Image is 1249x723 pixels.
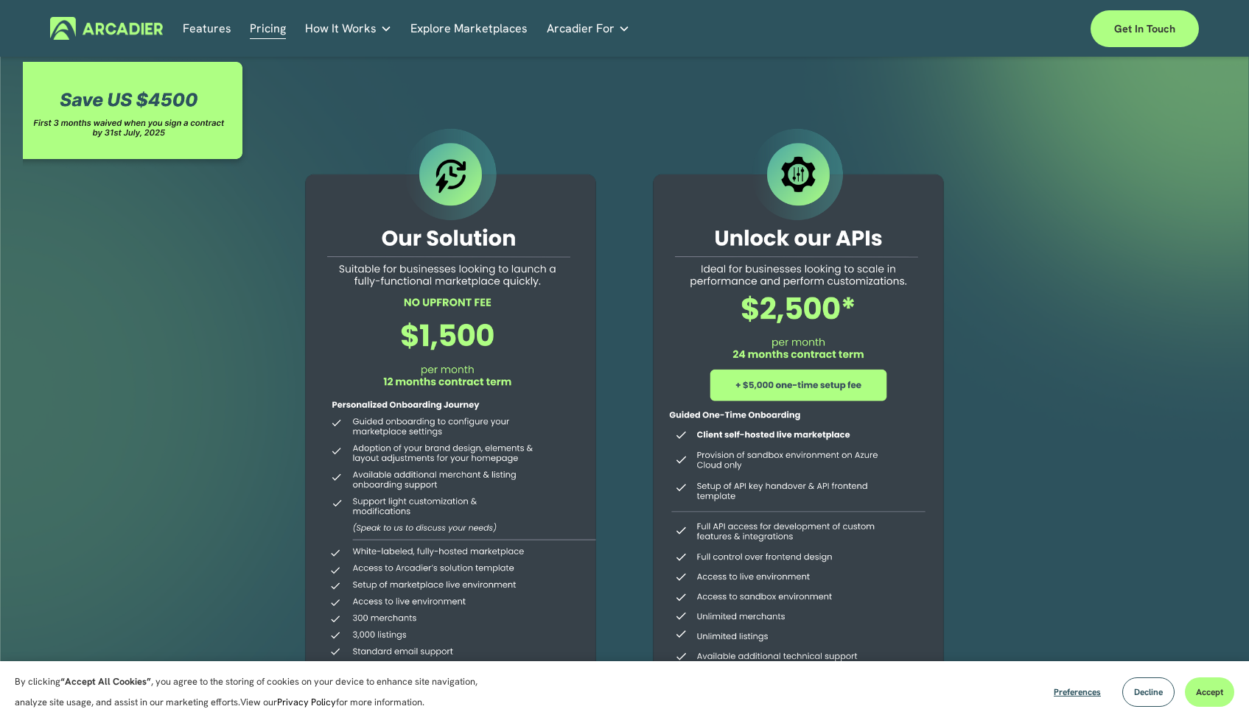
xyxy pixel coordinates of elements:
strong: “Accept All Cookies” [60,675,151,688]
img: Arcadier [50,17,163,40]
a: Explore Marketplaces [410,17,528,40]
span: Decline [1134,686,1163,698]
a: Pricing [250,17,286,40]
a: Privacy Policy [277,696,336,708]
a: folder dropdown [305,17,392,40]
span: How It Works [305,18,377,39]
button: Decline [1122,677,1175,707]
a: folder dropdown [547,17,630,40]
span: Accept [1196,686,1223,698]
a: Get in touch [1091,10,1199,47]
button: Accept [1185,677,1234,707]
button: Preferences [1043,677,1112,707]
span: Preferences [1054,686,1101,698]
a: Features [183,17,231,40]
p: By clicking , you agree to the storing of cookies on your device to enhance site navigation, anal... [15,671,494,713]
span: Arcadier For [547,18,615,39]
